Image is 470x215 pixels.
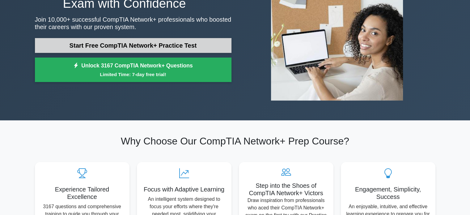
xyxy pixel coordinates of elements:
[35,38,231,53] a: Start Free CompTIA Network+ Practice Test
[35,135,435,147] h2: Why Choose Our CompTIA Network+ Prep Course?
[43,71,224,78] small: Limited Time: 7-day free trial!
[40,186,125,200] h5: Experience Tailored Excellence
[346,186,430,200] h5: Engagement, Simplicity, Success
[244,182,328,197] h5: Step into the Shoes of CompTIA Network+ Victors
[142,186,227,193] h5: Focus with Adaptive Learning
[35,58,231,82] a: Unlock 3167 CompTIA Network+ QuestionsLimited Time: 7-day free trial!
[35,16,231,31] p: Join 10,000+ successful CompTIA Network+ professionals who boosted their careers with our proven ...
